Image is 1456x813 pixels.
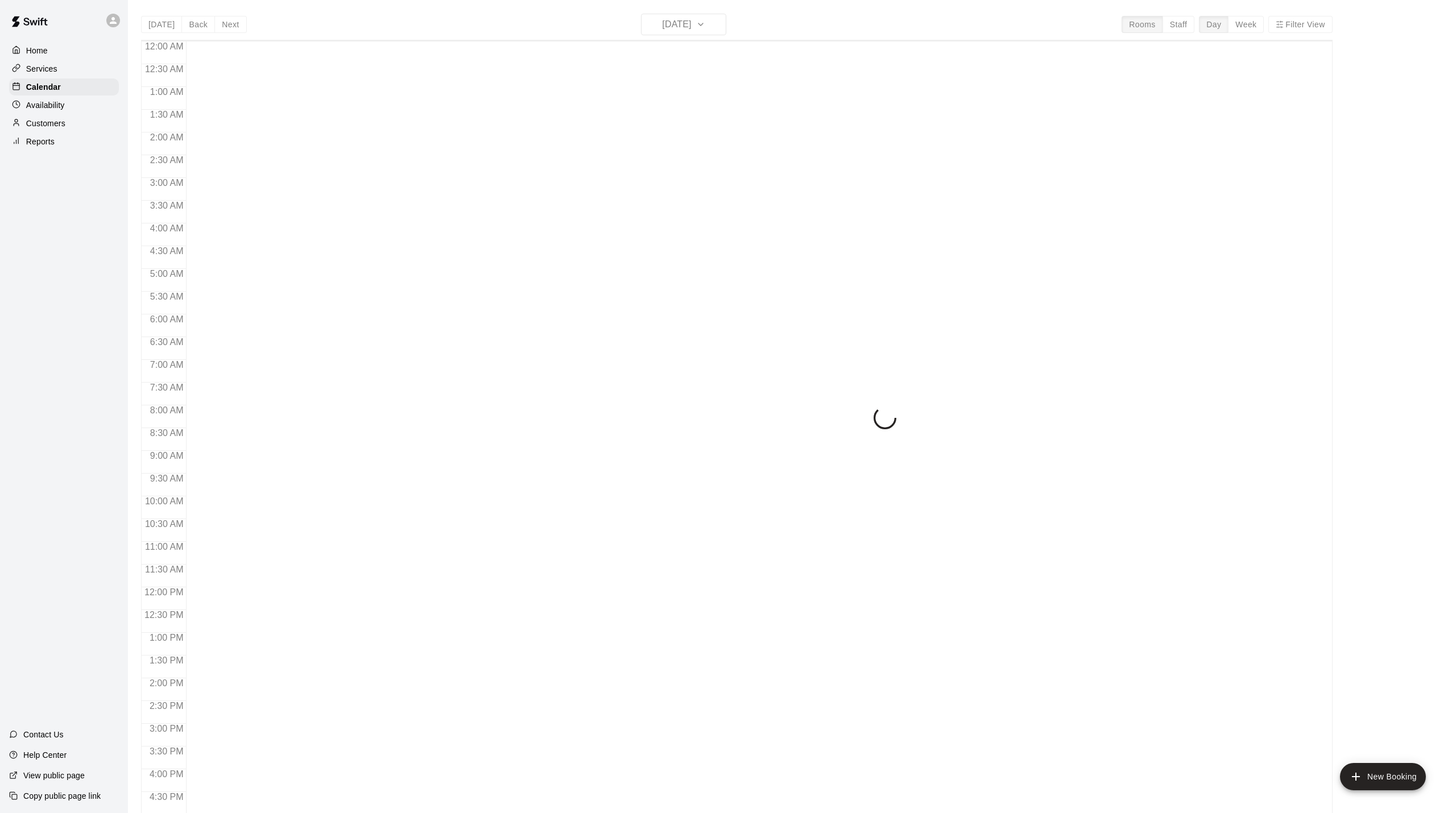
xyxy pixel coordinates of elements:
span: 11:30 AM [142,565,187,574]
button: add [1340,763,1426,790]
a: Calendar [9,78,119,96]
p: View public page [23,770,85,781]
span: 3:30 AM [147,201,187,210]
span: 3:30 PM [147,746,187,756]
a: Availability [9,97,119,114]
p: Availability [26,99,65,111]
span: 7:30 AM [147,383,187,392]
span: 2:00 PM [147,678,187,688]
span: 1:00 AM [147,87,187,97]
span: 12:00 AM [142,42,187,51]
span: 4:00 PM [147,769,187,779]
span: 2:00 AM [147,132,187,142]
span: 2:30 AM [147,155,187,165]
a: Services [9,60,119,77]
span: 4:30 AM [147,246,187,256]
span: 3:00 PM [147,724,187,733]
span: 12:30 PM [142,610,186,620]
span: 4:30 PM [147,792,187,802]
span: 10:30 AM [142,519,187,529]
p: Copy public page link [23,790,101,802]
span: 8:30 AM [147,428,187,438]
span: 11:00 AM [142,542,187,551]
p: Calendar [26,81,61,93]
p: Home [26,45,48,56]
p: Customers [26,118,65,129]
span: 7:00 AM [147,360,187,370]
a: Customers [9,115,119,132]
span: 12:30 AM [142,64,187,74]
span: 2:30 PM [147,701,187,711]
span: 12:00 PM [142,587,186,597]
span: 9:30 AM [147,474,187,483]
span: 1:30 AM [147,110,187,119]
span: 1:30 PM [147,656,187,665]
span: 9:00 AM [147,451,187,461]
span: 4:00 AM [147,223,187,233]
p: Reports [26,136,55,147]
a: Home [9,42,119,59]
span: 5:00 AM [147,269,187,279]
p: Contact Us [23,729,64,740]
span: 5:30 AM [147,292,187,301]
a: Reports [9,133,119,150]
span: 6:30 AM [147,337,187,347]
span: 6:00 AM [147,314,187,324]
p: Services [26,63,57,74]
span: 1:00 PM [147,633,187,642]
span: 3:00 AM [147,178,187,188]
p: Help Center [23,749,67,761]
span: 8:00 AM [147,405,187,415]
span: 10:00 AM [142,496,187,506]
